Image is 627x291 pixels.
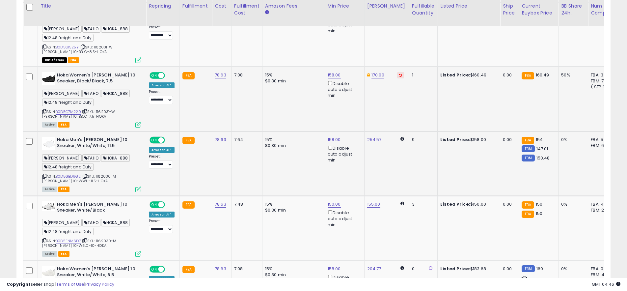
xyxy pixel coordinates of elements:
div: 9 [412,137,432,143]
span: | SKU: 1162030-M [PERSON_NAME] 10-WWH-11.5-HOKA [42,174,116,184]
div: Min Price [328,3,362,10]
a: 150.00 [328,201,341,208]
div: 0.00 [503,137,514,143]
div: Fulfillment Cost [234,3,259,16]
a: 158.00 [328,72,341,78]
div: 0% [561,201,583,207]
b: Listed Price: [440,72,470,78]
div: Cost [215,3,229,10]
div: 0.00 [503,72,514,78]
span: FBA [58,122,69,128]
div: Current Buybox Price [522,3,556,16]
a: 78.63 [215,136,226,143]
div: ( SFP: 1 ) [591,84,613,90]
div: seller snap | | [7,281,114,288]
small: FBA [522,72,534,79]
div: Preset: [149,219,175,234]
a: B0D5FNM6D7 [56,238,81,244]
a: Terms of Use [56,281,84,287]
span: [PERSON_NAME] [42,90,82,97]
span: HOKA_888 [101,25,130,33]
div: $160.49 [440,72,495,78]
div: ASIN: [42,8,141,62]
div: BB Share 24h. [561,3,585,16]
a: 78.63 [215,72,226,78]
a: B0D5G1525Y [56,44,79,50]
span: FBA [68,57,79,63]
span: 2025-08-13 04:46 GMT [592,281,620,287]
span: OFF [164,73,175,78]
div: Preset: [149,25,175,40]
div: 15% [265,137,320,143]
a: 158.00 [328,136,341,143]
b: Hoka Women's [PERSON_NAME] 10 Sneaker, Black/Black, 7.5 [57,72,137,86]
span: | SKU: 1162031-W [PERSON_NAME] 10-BBLC-8.5-HOKA [42,44,113,54]
div: Fulfillment [182,3,209,10]
div: Repricing [149,3,177,10]
div: Num of Comp. [591,3,615,16]
small: FBA [182,201,195,209]
a: B0D5GBD9G2 [56,174,81,179]
div: 0.00 [503,201,514,207]
div: 0% [561,137,583,143]
div: Listed Price [440,3,497,10]
div: Amazon Fees [265,3,322,10]
span: 154 [536,136,543,143]
small: FBA [182,266,195,273]
span: All listings currently available for purchase on Amazon [42,251,57,257]
span: ON [150,266,158,272]
span: [PERSON_NAME] [42,219,82,226]
span: TAHO [82,25,100,33]
div: $150.00 [440,201,495,207]
div: 0% [561,266,583,272]
div: 7.64 [234,137,257,143]
b: Listed Price: [440,201,470,207]
span: HOKA_888 [101,154,130,162]
div: FBA: 0 [591,266,613,272]
span: 12.48 freight and Duty [42,99,94,106]
div: FBA: 5 [591,137,613,143]
div: $0.30 min [265,78,320,84]
div: Disable auto adjust min [328,209,359,228]
div: ASIN: [42,201,141,256]
div: $0.30 min [265,143,320,149]
a: 204.77 [367,266,381,272]
small: FBM [522,145,534,152]
span: All listings currently available for purchase on Amazon [42,122,57,128]
div: $183.68 [440,266,495,272]
span: HOKA_888 [101,90,130,97]
div: FBA: 4 [591,201,613,207]
span: 147.01 [536,146,548,152]
small: Amazon Fees. [265,10,269,15]
div: 15% [265,266,320,272]
div: Amazon AI * [149,212,175,218]
div: ASIN: [42,137,141,191]
div: Preset: [149,90,175,104]
b: Hoka Men's [PERSON_NAME] 10 Sneaker, White/Black [57,201,137,215]
b: Listed Price: [440,136,470,143]
img: 31RlU2S0zxL._SL40_.jpg [42,201,55,211]
a: 78.63 [215,201,226,208]
span: 160.49 [536,72,549,78]
small: FBM [522,155,534,161]
small: FBA [182,72,195,79]
img: 31hfl-L88AL._SL40_.jpg [42,72,55,85]
div: 15% [265,72,320,78]
span: ON [150,73,158,78]
div: 1 [412,72,432,78]
div: $0.30 min [265,207,320,213]
div: 7.08 [234,72,257,78]
img: 21T+WSi8zuL._SL40_.jpg [42,266,55,279]
span: ON [150,202,158,207]
span: FBA [58,187,69,192]
b: Hoka Women's [PERSON_NAME] 10 Sneaker, White/White, 6.5 [57,266,137,280]
div: 3 [412,201,432,207]
small: FBA [522,211,534,218]
a: 155.00 [367,201,380,208]
span: All listings currently available for purchase on Amazon [42,187,57,192]
div: 50% [561,72,583,78]
span: TAHO [82,90,100,97]
span: [PERSON_NAME] [42,25,82,33]
div: Ship Price [503,3,516,16]
span: OFF [164,202,175,207]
